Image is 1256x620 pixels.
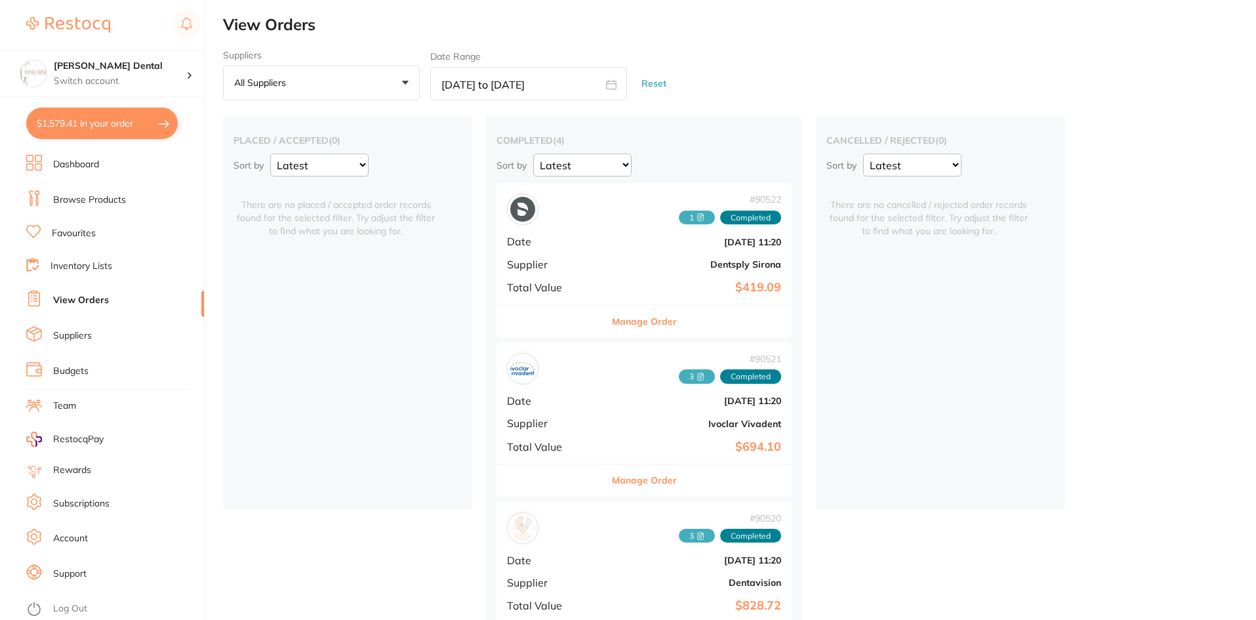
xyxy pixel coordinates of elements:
a: Log Out [53,602,87,615]
b: $694.10 [605,440,781,454]
button: Manage Order [612,465,677,496]
a: Dashboard [53,158,99,171]
p: Sort by [496,159,527,171]
span: Supplier [507,417,595,429]
span: # 90520 [679,513,781,524]
a: Subscriptions [53,497,110,510]
span: # 90521 [679,354,781,364]
p: Sort by [233,159,264,171]
button: Log Out [26,599,200,620]
b: Ivoclar Vivadent [605,419,781,429]
a: Restocq Logo [26,10,110,40]
h2: View Orders [223,16,1256,34]
a: Team [53,400,76,413]
h2: completed ( 4 ) [496,134,792,146]
input: Select date range [430,67,627,100]
label: Suppliers [223,50,420,60]
span: Date [507,395,595,407]
a: Inventory Lists [51,260,112,273]
button: Reset [638,66,670,101]
label: Date Range [430,51,481,62]
h2: placed / accepted ( 0 ) [233,134,462,146]
p: Sort by [826,159,857,171]
a: Favourites [52,227,96,240]
img: Dentsply Sirona [510,197,535,222]
button: Manage Order [612,306,677,337]
b: $828.72 [605,599,781,613]
a: View Orders [53,294,109,307]
a: Rewards [53,464,91,477]
b: [DATE] 11:20 [605,396,781,406]
span: Total Value [507,281,595,293]
img: RestocqPay [26,432,42,447]
img: Ivoclar Vivadent [510,356,535,381]
span: RestocqPay [53,433,104,446]
img: Restocq Logo [26,17,110,33]
span: Received [679,529,715,543]
a: Support [53,568,87,581]
b: [DATE] 11:20 [605,237,781,247]
a: Suppliers [53,329,92,342]
span: Received [679,369,715,384]
b: $419.09 [605,281,781,295]
span: Date [507,554,595,566]
span: Total Value [507,441,595,453]
p: All suppliers [234,77,291,89]
a: Budgets [53,365,89,378]
span: Supplier [507,258,595,270]
span: Received [679,211,715,225]
span: # 90522 [679,194,781,205]
p: Switch account [54,75,186,88]
span: Completed [720,369,781,384]
h4: Hornsby Dental [54,60,186,73]
img: Dentavision [510,516,535,541]
a: RestocqPay [26,432,104,447]
span: Date [507,236,595,247]
b: Dentavision [605,577,781,588]
button: All suppliers [223,66,420,101]
a: Browse Products [53,194,126,207]
span: Completed [720,529,781,543]
span: Completed [720,211,781,225]
img: Hornsby Dental [20,60,47,87]
b: [DATE] 11:20 [605,555,781,566]
button: $1,579.41 in your order [26,108,178,139]
a: Account [53,532,88,545]
span: Total Value [507,600,595,611]
h2: cancelled / rejected ( 0 ) [826,134,1055,146]
span: There are no placed / accepted order records found for the selected filter. Try adjust the filter... [233,183,438,238]
span: There are no cancelled / rejected order records found for the selected filter. Try adjust the fil... [826,183,1031,238]
b: Dentsply Sirona [605,259,781,270]
span: Supplier [507,577,595,589]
